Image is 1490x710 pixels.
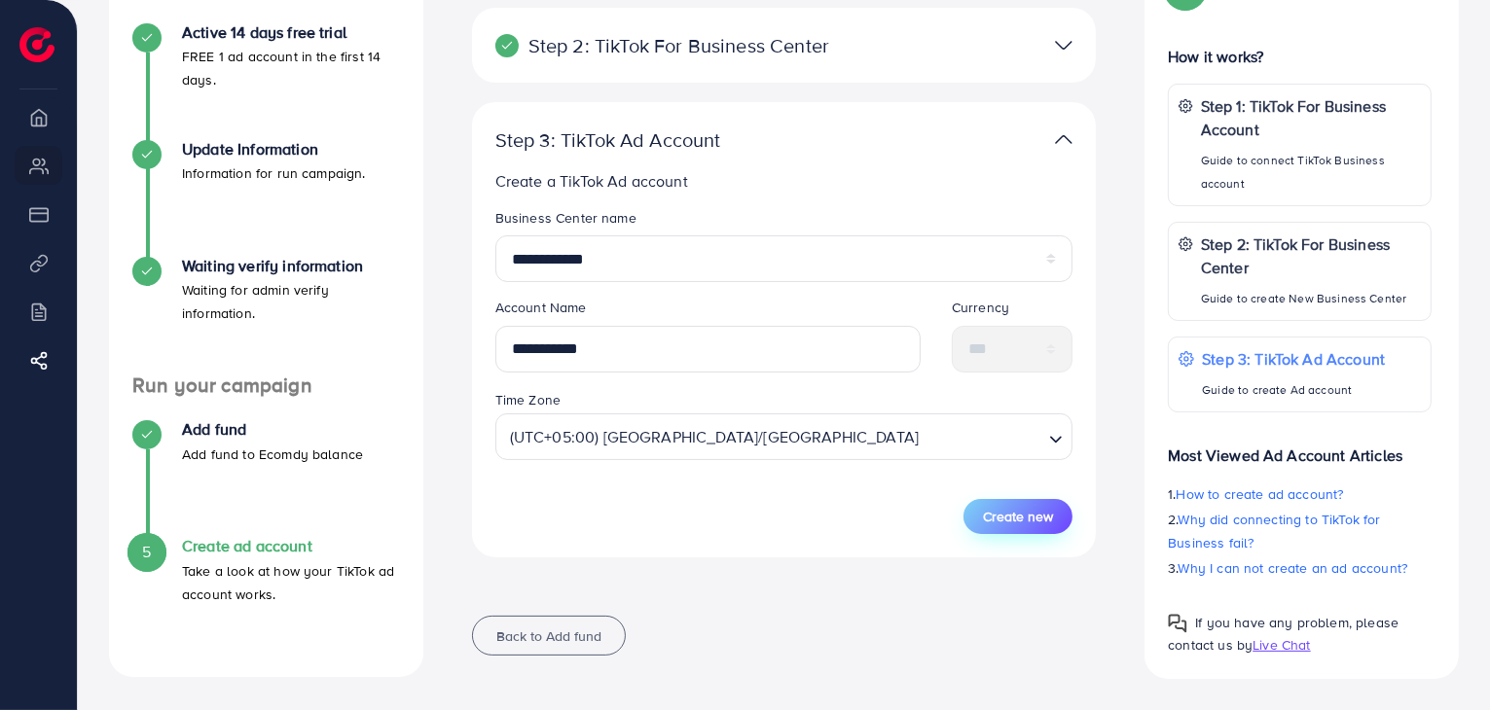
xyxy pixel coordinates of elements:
[109,140,423,257] li: Update Information
[1253,635,1310,655] span: Live Chat
[472,616,626,656] button: Back to Add fund
[109,420,423,537] li: Add fund
[1202,378,1385,402] p: Guide to create Ad account
[1168,428,1432,467] p: Most Viewed Ad Account Articles
[182,161,366,185] p: Information for run campaign.
[182,443,363,466] p: Add fund to Ecomdy balance
[182,45,400,91] p: FREE 1 ad account in the first 14 days.
[495,390,561,409] label: Time Zone
[496,626,601,646] span: Back to Add fund
[182,537,400,555] h4: Create ad account
[1168,614,1187,633] img: Popup guide
[495,298,921,325] legend: Account Name
[1168,45,1432,68] p: How it works?
[182,140,366,159] h4: Update Information
[1201,287,1421,310] p: Guide to create New Business Center
[182,278,400,325] p: Waiting for admin verify information.
[142,541,151,563] span: 5
[1202,347,1385,371] p: Step 3: TikTok Ad Account
[952,298,1072,325] legend: Currency
[495,34,870,57] p: Step 2: TikTok For Business Center
[495,128,870,152] p: Step 3: TikTok Ad Account
[1201,149,1421,195] p: Guide to connect TikTok Business account
[963,499,1072,534] button: Create new
[109,373,423,398] h4: Run your campaign
[1168,556,1432,580] p: 3.
[109,537,423,654] li: Create ad account
[983,507,1053,526] span: Create new
[1407,622,1475,695] iframe: Chat
[1201,232,1421,279] p: Step 2: TikTok For Business Center
[1179,558,1408,578] span: Why I can not create an ad account?
[1168,510,1380,552] span: Why did connecting to TikTok for Business fail?
[1201,94,1421,141] p: Step 1: TikTok For Business Account
[1055,31,1072,59] img: TikTok partner
[182,420,363,439] h4: Add fund
[925,419,1041,455] input: Search for option
[506,420,924,455] span: (UTC+05:00) [GEOGRAPHIC_DATA]/[GEOGRAPHIC_DATA]
[1177,484,1344,504] span: How to create ad account?
[495,169,1073,193] p: Create a TikTok Ad account
[19,27,55,62] img: logo
[495,413,1073,460] div: Search for option
[1168,613,1399,655] span: If you have any problem, please contact us by
[182,559,400,606] p: Take a look at how your TikTok ad account works.
[1168,508,1432,554] p: 2.
[1168,482,1432,506] p: 1.
[109,23,423,140] li: Active 14 days free trial
[182,257,400,275] h4: Waiting verify information
[182,23,400,42] h4: Active 14 days free trial
[495,208,1073,235] legend: Business Center name
[109,257,423,373] li: Waiting verify information
[1055,125,1072,154] img: TikTok partner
